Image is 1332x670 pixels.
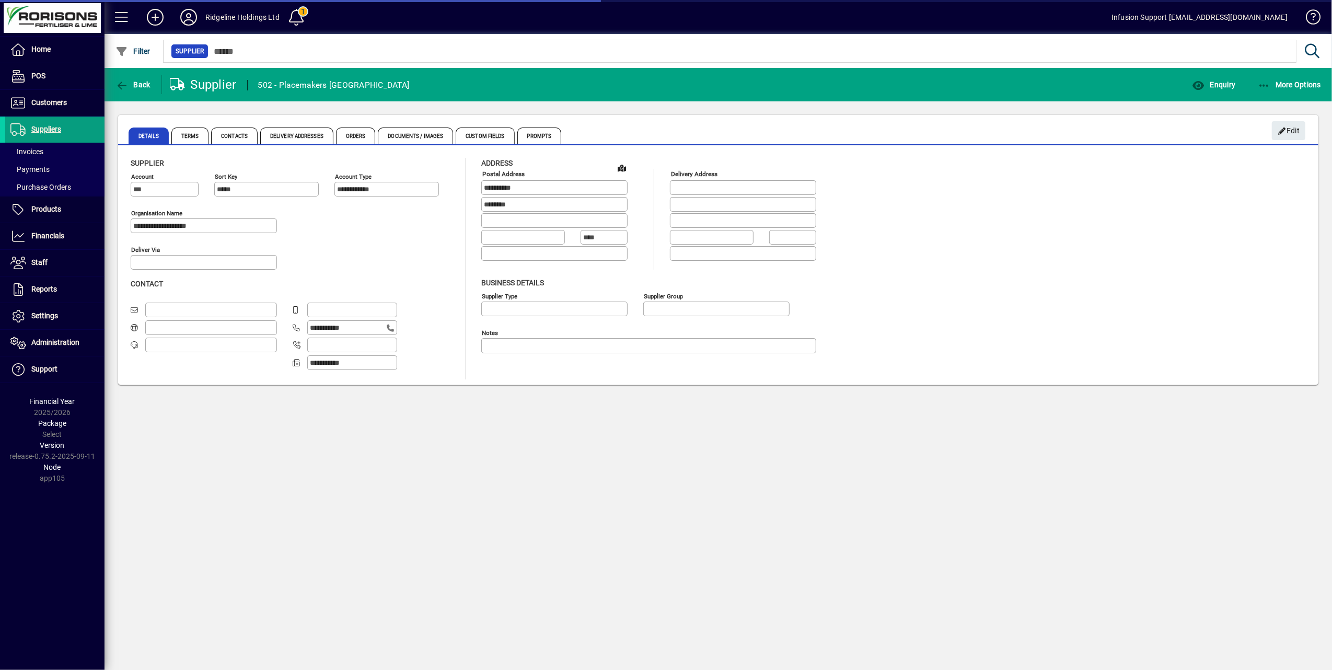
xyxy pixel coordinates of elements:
[176,46,204,56] span: Supplier
[456,128,514,144] span: Custom Fields
[31,365,57,373] span: Support
[1258,80,1322,89] span: More Options
[5,250,105,276] a: Staff
[335,173,372,180] mat-label: Account Type
[31,125,61,133] span: Suppliers
[31,285,57,293] span: Reports
[517,128,562,144] span: Prompts
[31,338,79,346] span: Administration
[131,246,160,253] mat-label: Deliver via
[30,397,75,406] span: Financial Year
[113,42,153,61] button: Filter
[5,160,105,178] a: Payments
[215,173,237,180] mat-label: Sort key
[31,258,48,267] span: Staff
[336,128,376,144] span: Orders
[211,128,258,144] span: Contacts
[131,173,154,180] mat-label: Account
[5,303,105,329] a: Settings
[31,311,58,320] span: Settings
[171,128,209,144] span: Terms
[129,128,169,144] span: Details
[5,143,105,160] a: Invoices
[378,128,453,144] span: Documents / Images
[1192,80,1235,89] span: Enquiry
[10,165,50,174] span: Payments
[613,159,630,176] a: View on map
[644,292,683,299] mat-label: Supplier group
[1111,9,1288,26] div: Infusion Support [EMAIL_ADDRESS][DOMAIN_NAME]
[31,232,64,240] span: Financials
[131,159,164,167] span: Supplier
[115,80,150,89] span: Back
[113,75,153,94] button: Back
[115,47,150,55] span: Filter
[5,223,105,249] a: Financials
[1189,75,1238,94] button: Enquiry
[5,330,105,356] a: Administration
[481,159,513,167] span: Address
[131,280,163,288] span: Contact
[172,8,205,27] button: Profile
[31,98,67,107] span: Customers
[5,197,105,223] a: Products
[31,72,45,80] span: POS
[5,276,105,303] a: Reports
[44,463,61,471] span: Node
[31,45,51,53] span: Home
[1272,121,1305,140] button: Edit
[170,76,237,93] div: Supplier
[482,329,498,336] mat-label: Notes
[5,356,105,383] a: Support
[1278,122,1300,140] span: Edit
[138,8,172,27] button: Add
[131,210,182,217] mat-label: Organisation name
[258,77,410,94] div: 502 - Placemakers [GEOGRAPHIC_DATA]
[10,183,71,191] span: Purchase Orders
[38,419,66,428] span: Package
[105,75,162,94] app-page-header-button: Back
[40,441,65,449] span: Version
[5,63,105,89] a: POS
[260,128,333,144] span: Delivery Addresses
[5,37,105,63] a: Home
[205,9,280,26] div: Ridgeline Holdings Ltd
[5,178,105,196] a: Purchase Orders
[1298,2,1319,36] a: Knowledge Base
[10,147,43,156] span: Invoices
[482,292,517,299] mat-label: Supplier type
[1255,75,1324,94] button: More Options
[5,90,105,116] a: Customers
[481,279,544,287] span: Business details
[31,205,61,213] span: Products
